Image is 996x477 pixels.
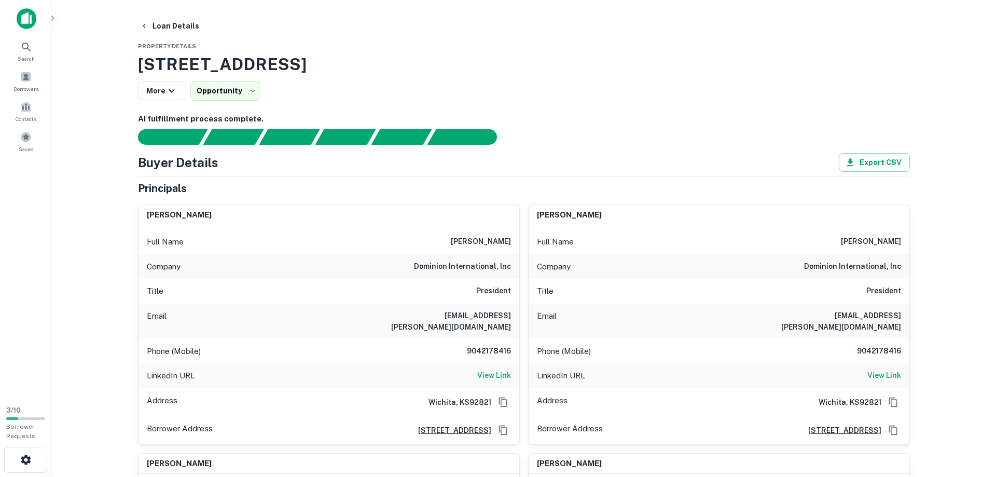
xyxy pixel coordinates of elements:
[537,285,554,297] p: Title
[190,81,260,101] div: Opportunity
[259,129,320,145] div: Documents found, AI parsing details...
[537,370,585,382] p: LinkedIn URL
[476,285,511,297] h6: President
[495,394,511,410] button: Copy Address
[19,145,34,153] span: Saved
[477,370,511,381] h6: View Link
[147,236,184,248] p: Full Name
[427,129,509,145] div: AI fulfillment process complete.
[866,285,901,297] h6: President
[147,261,181,273] p: Company
[371,129,432,145] div: Principals found, still searching for contact information. This may take time...
[944,394,996,444] iframe: Chat Widget
[17,8,36,29] img: capitalize-icon.png
[3,127,49,155] a: Saved
[495,423,511,438] button: Copy Address
[13,85,38,93] span: Borrowers
[420,397,491,408] h6: Wichita, KS92821
[886,394,901,410] button: Copy Address
[18,54,35,63] span: Search
[203,129,264,145] div: Your request is received and processing...
[147,423,213,438] p: Borrower Address
[537,394,568,410] p: Address
[3,67,49,95] a: Borrowers
[537,261,571,273] p: Company
[136,17,203,35] button: Loan Details
[777,310,901,333] h6: [EMAIL_ADDRESS][PERSON_NAME][DOMAIN_NAME]
[449,345,511,358] h6: 9042178416
[3,97,49,125] a: Contacts
[147,458,212,470] h6: [PERSON_NAME]
[147,285,163,297] p: Title
[315,129,376,145] div: Principals found, AI now looking for contact information...
[138,113,910,125] h6: AI fulfillment process complete.
[138,52,910,77] h3: [STREET_ADDRESS]
[537,310,557,333] p: Email
[147,345,201,358] p: Phone (Mobile)
[6,423,35,440] span: Borrower Requests
[839,153,910,172] button: Export CSV
[867,370,901,382] a: View Link
[126,129,203,145] div: Sending borrower request to AI...
[138,153,218,172] h4: Buyer Details
[3,37,49,65] a: Search
[414,261,511,273] h6: dominion international, inc
[16,115,36,123] span: Contacts
[804,261,901,273] h6: dominion international, inc
[537,423,603,438] p: Borrower Address
[477,370,511,382] a: View Link
[537,345,591,358] p: Phone (Mobile)
[451,236,511,248] h6: [PERSON_NAME]
[810,397,881,408] h6: Wichita, KS92821
[147,209,212,221] h6: [PERSON_NAME]
[138,43,196,49] span: Property Details
[410,425,491,436] a: [STREET_ADDRESS]
[138,181,187,196] h5: Principals
[386,310,511,333] h6: [EMAIL_ADDRESS][PERSON_NAME][DOMAIN_NAME]
[537,458,602,470] h6: [PERSON_NAME]
[147,310,167,333] p: Email
[147,394,177,410] p: Address
[537,209,602,221] h6: [PERSON_NAME]
[841,236,901,248] h6: [PERSON_NAME]
[537,236,574,248] p: Full Name
[800,425,881,436] a: [STREET_ADDRESS]
[886,423,901,438] button: Copy Address
[138,81,186,100] button: More
[147,370,195,382] p: LinkedIn URL
[839,345,901,358] h6: 9042178416
[867,370,901,381] h6: View Link
[6,406,21,414] span: 3 / 10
